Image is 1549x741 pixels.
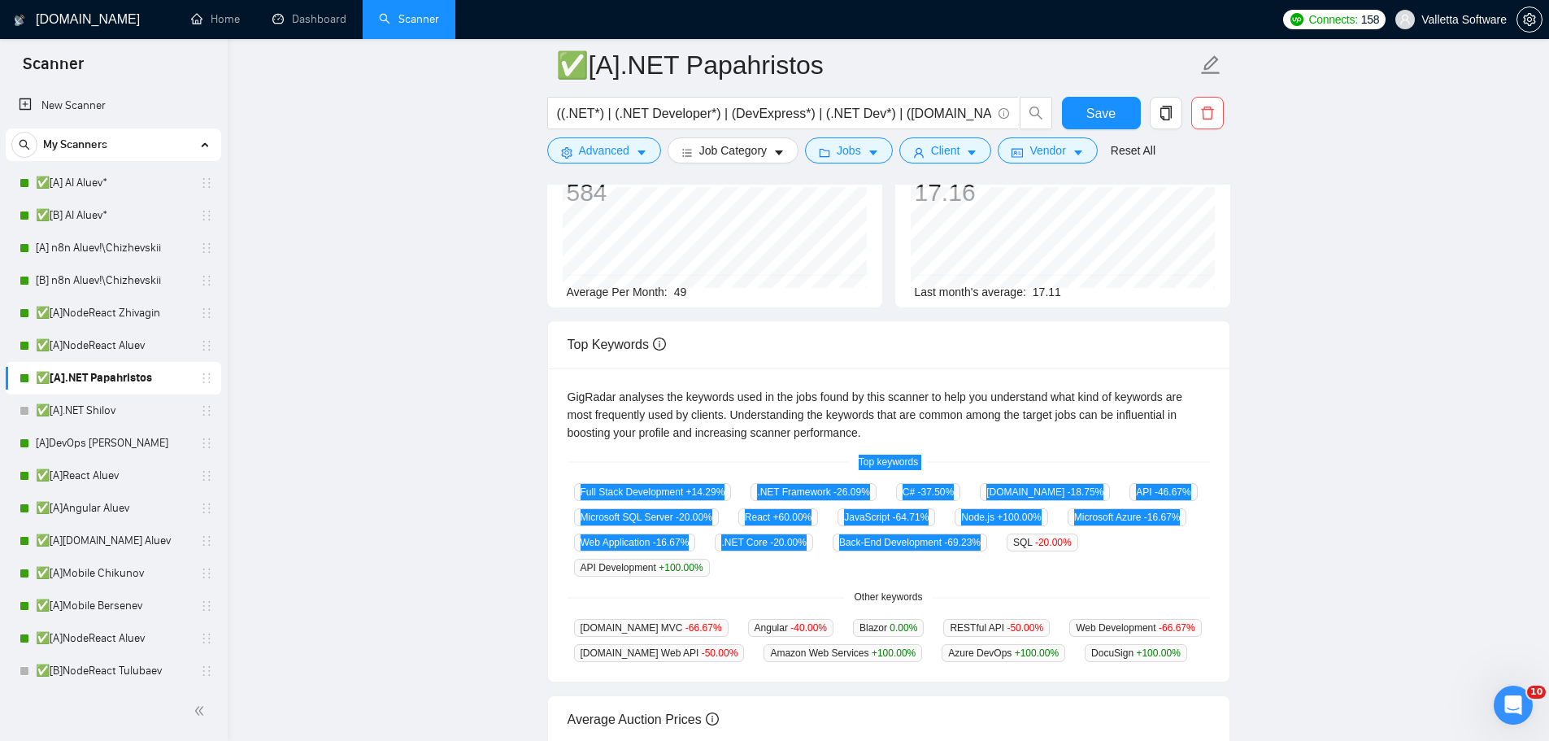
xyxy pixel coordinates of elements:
span: Azure DevOps [942,644,1065,662]
span: Client [931,142,960,159]
span: holder [200,534,213,547]
span: caret-down [1073,146,1084,159]
span: Advanced [579,142,629,159]
a: ✅[A]Angular Aluev [36,492,190,525]
span: +14.29 % [686,486,725,498]
span: My Scanners [43,129,107,161]
span: user [1399,14,1411,25]
button: copy [1150,97,1182,129]
a: setting [1516,13,1542,26]
a: ✅[A]NodeReact Aluev [36,622,190,655]
div: GigRadar analyses the keywords used in the jobs found by this scanner to help you understand what... [568,388,1210,442]
iframe: Intercom live chat [1494,686,1533,725]
span: Back-End Development [833,534,987,551]
span: Blazor [853,619,924,637]
button: settingAdvancedcaret-down [547,137,661,163]
span: Node.js [955,508,1047,526]
span: setting [1517,13,1542,26]
span: holder [200,274,213,287]
span: Web Development [1069,619,1202,637]
span: -20.00 % [770,537,807,548]
a: [A] n8n Aluev!\Chizhevskii [36,232,190,264]
span: info-circle [706,713,719,726]
button: search [1020,97,1052,129]
input: Search Freelance Jobs... [557,103,991,124]
span: -20.00 % [676,512,712,523]
span: holder [200,665,213,678]
span: edit [1200,54,1221,76]
button: search [11,132,37,158]
button: barsJob Categorycaret-down [668,137,798,163]
a: ✅[B] AI Aluev* [36,199,190,232]
span: holder [200,372,213,385]
span: info-circle [653,338,666,351]
span: JavaScript [838,508,935,526]
span: holder [200,599,213,612]
span: -18.75 % [1068,486,1104,498]
span: -20.00 % [1035,537,1072,548]
span: caret-down [966,146,977,159]
a: [A]DevOps [PERSON_NAME] [36,427,190,460]
span: -66.67 % [1159,622,1195,634]
span: +100.00 % [872,647,916,659]
input: Scanner name... [556,45,1197,85]
span: caret-down [868,146,879,159]
span: info-circle [999,108,1009,119]
span: holder [200,632,213,645]
span: Top keywords [849,455,928,470]
span: +100.00 % [1136,647,1180,659]
span: 0.00 % [890,622,917,634]
span: holder [200,339,213,352]
a: ✅[A]Mobile Bersenev [36,590,190,622]
span: -50.00 % [702,647,738,659]
span: -16.67 % [1144,512,1181,523]
span: Jobs [837,142,861,159]
a: ✅[A] AI Aluev* [36,167,190,199]
span: -16.67 % [653,537,690,548]
span: -69.23 % [944,537,981,548]
span: +100.00 % [659,562,703,573]
button: folderJobscaret-down [805,137,893,163]
span: 49 [674,286,687,299]
span: caret-down [773,146,785,159]
span: Average Per Month: [567,286,668,299]
span: -46.67 % [1155,486,1191,498]
button: idcardVendorcaret-down [998,137,1097,163]
span: DocuSign [1085,644,1187,662]
span: Amazon Web Services [764,644,922,662]
span: Job Category [699,142,767,159]
img: upwork-logo.png [1290,13,1303,26]
span: holder [200,177,213,190]
a: homeHome [191,12,240,26]
span: delete [1192,106,1223,120]
span: holder [200,209,213,222]
span: folder [819,146,830,159]
span: Microsoft Azure [1068,508,1187,526]
span: search [1020,106,1051,120]
span: API [1129,483,1197,501]
span: -26.09 % [833,486,870,498]
span: 17.11 [1033,286,1061,299]
a: ✅[A].NET Papahristos [36,362,190,394]
span: Web Application [574,534,696,551]
span: Last month's average: [915,286,1026,299]
span: [DOMAIN_NAME] MVC [574,619,729,637]
span: [DOMAIN_NAME] [980,483,1110,501]
span: .NET Framework [751,483,877,501]
span: Vendor [1029,142,1065,159]
span: +100.00 % [1015,647,1059,659]
span: holder [200,242,213,255]
span: caret-down [636,146,647,159]
span: -37.50 % [918,486,955,498]
span: API Development [574,559,710,577]
span: [DOMAIN_NAME] Web API [574,644,745,662]
span: Scanner [10,52,97,86]
span: bars [681,146,693,159]
span: 10 [1527,686,1546,699]
span: holder [200,307,213,320]
span: Angular [748,619,833,637]
button: Save [1062,97,1141,129]
a: dashboardDashboard [272,12,346,26]
span: Microsoft SQL Server [574,508,719,526]
button: delete [1191,97,1224,129]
